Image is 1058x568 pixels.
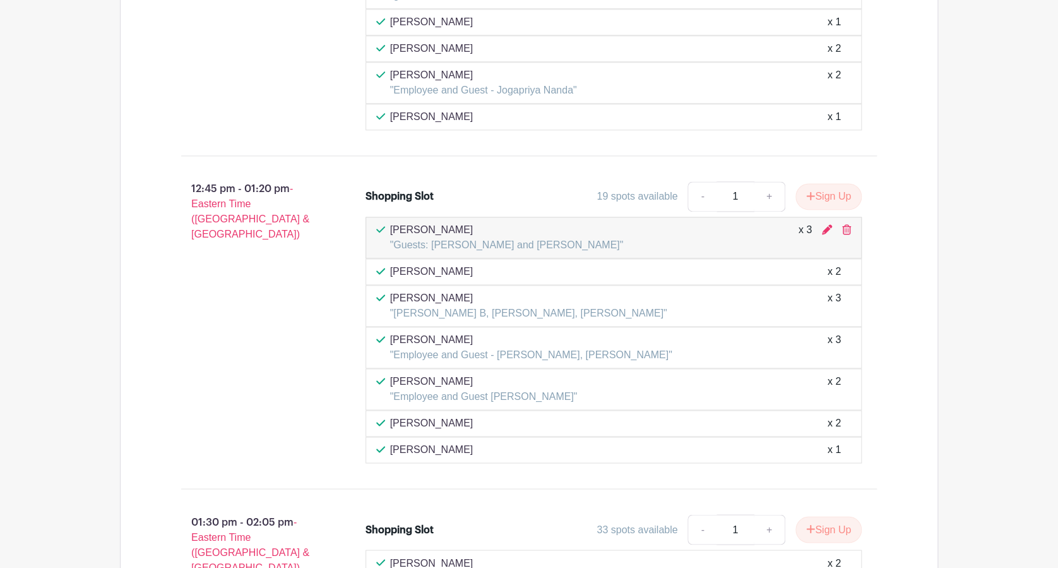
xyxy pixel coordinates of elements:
p: [PERSON_NAME] [390,374,578,389]
button: Sign Up [795,183,862,210]
p: [PERSON_NAME] [390,109,473,124]
p: 12:45 pm - 01:20 pm [161,176,345,247]
div: x 2 [828,264,841,279]
div: x 1 [828,15,841,30]
span: - Eastern Time ([GEOGRAPHIC_DATA] & [GEOGRAPHIC_DATA]) [191,183,309,239]
p: [PERSON_NAME] [390,264,473,279]
div: x 3 [799,222,812,253]
p: [PERSON_NAME] [390,68,577,83]
a: + [754,181,785,212]
p: "Employee and Guest - [PERSON_NAME], [PERSON_NAME]" [390,347,672,363]
p: "Employee and Guest [PERSON_NAME]" [390,389,578,404]
div: x 1 [828,109,841,124]
p: [PERSON_NAME] [390,222,624,238]
p: [PERSON_NAME] [390,291,667,306]
div: 19 spots available [597,189,677,204]
p: [PERSON_NAME] [390,15,473,30]
div: x 2 [828,68,841,98]
div: 33 spots available [597,522,677,537]
div: x 2 [828,416,841,431]
div: x 3 [828,291,841,321]
button: Sign Up [795,516,862,543]
p: [PERSON_NAME] [390,41,473,56]
p: [PERSON_NAME] [390,416,473,431]
div: x 2 [828,374,841,404]
a: - [687,514,716,545]
div: x 3 [828,332,841,363]
div: x 2 [828,41,841,56]
a: - [687,181,716,212]
p: "Guests: [PERSON_NAME] and [PERSON_NAME]" [390,238,624,253]
div: Shopping Slot [366,189,434,204]
div: Shopping Slot [366,522,434,537]
p: [PERSON_NAME] [390,332,672,347]
a: + [754,514,785,545]
div: x 1 [828,442,841,457]
p: "Employee and Guest - Jogapriya Nanda" [390,83,577,98]
p: [PERSON_NAME] [390,442,473,457]
p: "[PERSON_NAME] B, [PERSON_NAME], [PERSON_NAME]" [390,306,667,321]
